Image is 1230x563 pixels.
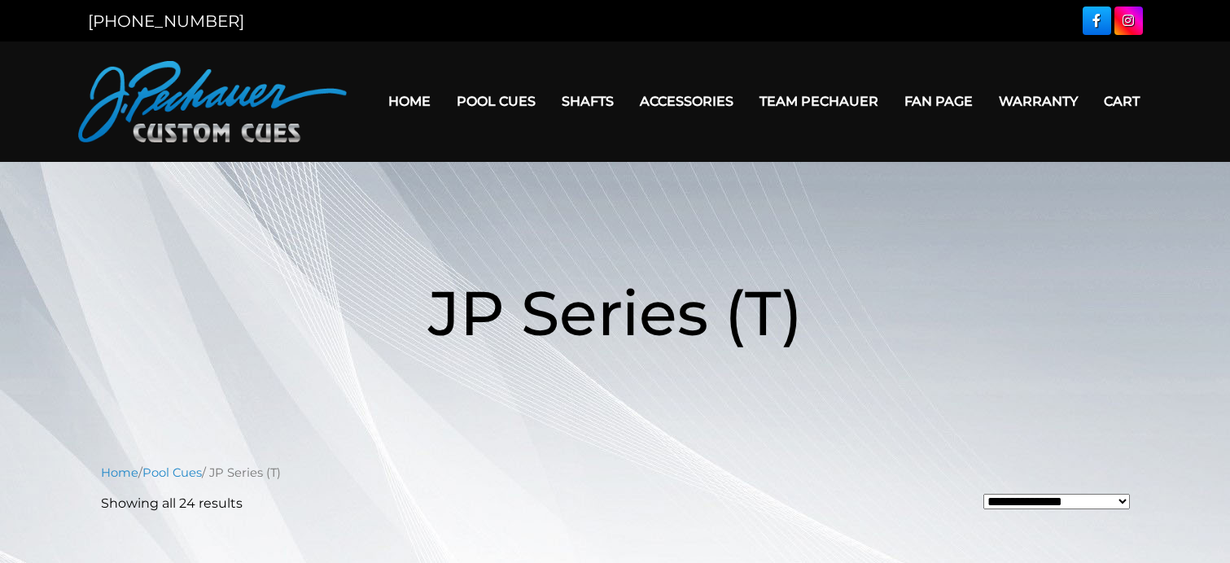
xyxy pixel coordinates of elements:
a: Fan Page [891,81,986,122]
a: Home [101,465,138,480]
a: [PHONE_NUMBER] [88,11,244,31]
a: Pool Cues [142,465,202,480]
a: Accessories [627,81,746,122]
a: Cart [1091,81,1153,122]
a: Team Pechauer [746,81,891,122]
a: Warranty [986,81,1091,122]
a: Home [375,81,444,122]
select: Shop order [983,494,1130,509]
span: JP Series (T) [428,275,803,351]
img: Pechauer Custom Cues [78,61,347,142]
a: Pool Cues [444,81,549,122]
p: Showing all 24 results [101,494,243,513]
nav: Breadcrumb [101,464,1130,482]
a: Shafts [549,81,627,122]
